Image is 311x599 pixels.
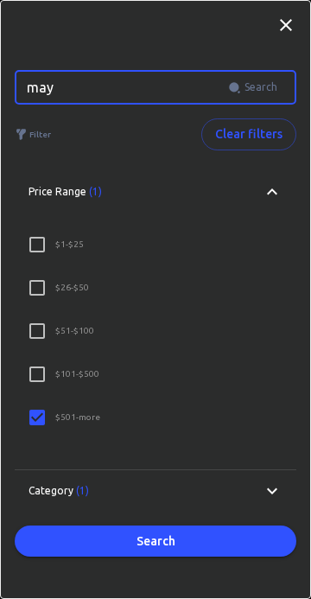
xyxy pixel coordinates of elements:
p: $ 1 - $25 [55,238,84,251]
span: (1) [76,485,89,496]
div: Price range (1) [15,164,296,220]
p: Price range [29,184,102,200]
div: Category (1) [15,470,296,512]
p: $ 51 - $100 [55,324,94,337]
p: $ 101 - $500 [55,367,99,380]
p: $ 26 - $50 [55,281,89,294]
span: Search [244,79,277,96]
p: Category [29,483,89,499]
p: $ 501 - more [55,411,100,424]
p: Filter [29,128,51,141]
button: Search [15,526,296,558]
button: Clear filters [201,118,296,150]
span: (1) [89,186,102,197]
